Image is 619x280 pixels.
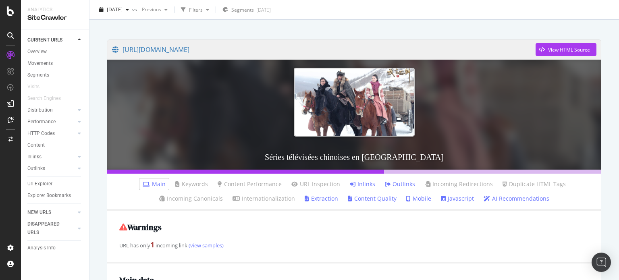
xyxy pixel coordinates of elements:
a: Incoming Redirections [425,180,493,188]
a: Performance [27,118,75,126]
div: Analytics [27,6,83,13]
a: Inlinks [27,153,75,161]
span: Segments [231,6,254,13]
a: Duplicate HTML Tags [503,180,566,188]
a: Inlinks [350,180,375,188]
a: Url Explorer [27,180,83,188]
a: Content Performance [218,180,282,188]
div: NEW URLS [27,208,51,217]
div: Overview [27,48,47,56]
div: DISAPPEARED URLS [27,220,68,237]
a: Keywords [175,180,208,188]
div: Visits [27,83,39,91]
div: Analysis Info [27,244,56,252]
a: Explorer Bookmarks [27,191,83,200]
span: 2025 Jun. 26th [107,6,123,13]
div: Segments [27,71,49,79]
h3: Séries télévisées chinoises en [GEOGRAPHIC_DATA] [107,145,601,170]
div: SiteCrawler [27,13,83,23]
h2: Warnings [119,223,589,232]
div: [DATE] [256,6,271,13]
a: URL Inspection [291,180,340,188]
a: Mobile [406,195,431,203]
div: Distribution [27,106,53,114]
a: DISAPPEARED URLS [27,220,75,237]
a: CURRENT URLS [27,36,75,44]
a: Incoming Canonicals [159,195,223,203]
span: Previous [139,6,161,13]
strong: 1 [150,240,154,249]
div: Content [27,141,45,149]
button: View HTML Source [536,43,596,56]
div: Open Intercom Messenger [592,253,611,272]
a: NEW URLS [27,208,75,217]
a: AI Recommendations [484,195,549,203]
span: vs [132,6,139,13]
button: [DATE] [96,3,132,16]
a: Visits [27,83,48,91]
div: Movements [27,59,53,68]
div: Url Explorer [27,180,52,188]
button: Filters [178,3,212,16]
button: Segments[DATE] [219,3,274,16]
a: Segments [27,71,83,79]
a: Extraction [305,195,338,203]
a: [URL][DOMAIN_NAME] [112,39,536,60]
a: Content [27,141,83,149]
a: Javascript [441,195,474,203]
a: Outlinks [27,164,75,173]
a: Analysis Info [27,244,83,252]
div: View HTML Source [548,46,590,53]
a: Content Quality [348,195,397,203]
div: CURRENT URLS [27,36,62,44]
img: Séries télévisées chinoises en Afrique [294,68,415,137]
div: Outlinks [27,164,45,173]
div: Performance [27,118,56,126]
a: Movements [27,59,83,68]
div: HTTP Codes [27,129,55,138]
div: Search Engines [27,94,61,103]
a: Search Engines [27,94,69,103]
a: Outlinks [385,180,415,188]
div: Filters [189,6,203,13]
div: Inlinks [27,153,42,161]
button: Previous [139,3,171,16]
div: URL has only incoming link [119,240,589,250]
a: (view samples) [187,242,224,249]
a: Internationalization [233,195,295,203]
a: Distribution [27,106,75,114]
a: HTTP Codes [27,129,75,138]
div: Explorer Bookmarks [27,191,71,200]
a: Overview [27,48,83,56]
a: Main [143,180,166,188]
